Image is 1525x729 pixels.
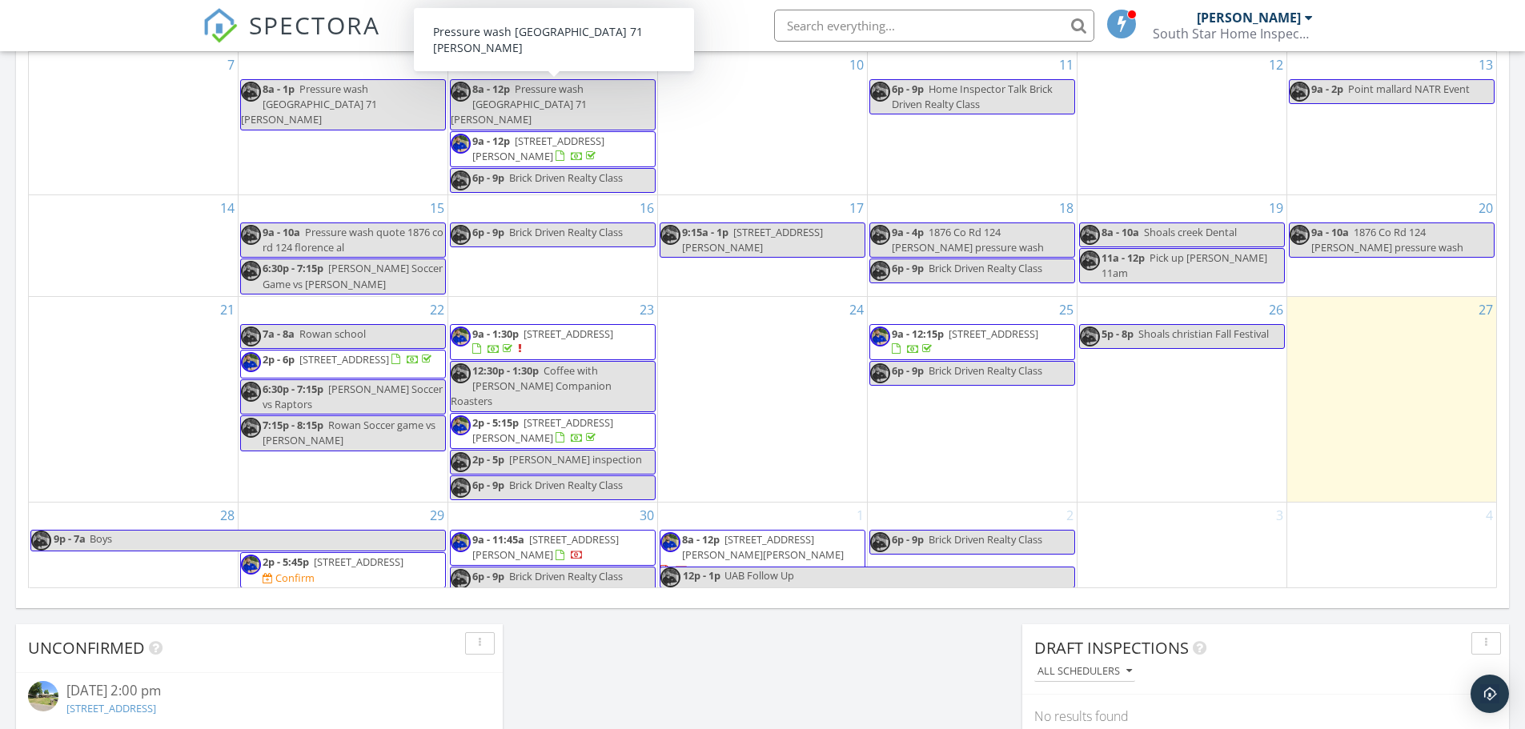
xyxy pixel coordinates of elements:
a: Go to September 30, 2025 [636,503,657,528]
a: 2p - 5:45p [STREET_ADDRESS] Confirm [240,552,446,588]
img: 20220601_122117.jpg [451,326,471,346]
span: [STREET_ADDRESS] [314,555,403,569]
img: 20220601_122117.jpg [1080,326,1100,346]
span: Brick Driven Realty Class [509,170,623,185]
span: 7:15p - 8:15p [263,418,323,432]
span: Pressure wash [GEOGRAPHIC_DATA] 71 [PERSON_NAME] [451,82,587,126]
span: 8a - 1p [263,82,295,96]
td: Go to September 27, 2025 [1286,296,1496,502]
img: 20220601_122117.jpg [451,363,471,383]
a: Go to September 20, 2025 [1475,195,1496,221]
a: Go to September 24, 2025 [846,297,867,322]
span: 9a - 10a [263,225,300,239]
span: [PERSON_NAME] Soccer Game vs [PERSON_NAME] [263,261,443,290]
span: 8a - 12p [472,82,510,96]
img: 20220601_122117.jpg [451,569,471,589]
span: Brick Driven Realty Class [929,532,1042,547]
span: Rowan Soccer game vs [PERSON_NAME] [263,418,435,447]
a: Go to September 9, 2025 [644,52,657,78]
div: [PERSON_NAME] [1197,10,1301,26]
span: 6p - 9p [892,363,924,378]
a: Go to September 22, 2025 [427,297,447,322]
span: Pressure wash quote 1876 co rd 124 florence al [263,225,443,254]
div: Open Intercom Messenger [1471,675,1509,713]
img: 20220601_122117.jpg [451,170,471,190]
a: Go to September 7, 2025 [224,52,238,78]
a: Go to September 29, 2025 [427,503,447,528]
span: 9:15a - 1p [682,225,728,239]
td: Go to September 21, 2025 [29,296,239,502]
span: [STREET_ADDRESS][PERSON_NAME] [472,415,613,445]
span: 8a - 12p [682,532,720,547]
img: streetview [28,681,58,711]
a: Go to September 21, 2025 [217,297,238,322]
a: 2p - 5:45p [STREET_ADDRESS] [263,555,403,569]
span: 2p - 5:45p [263,555,309,569]
span: UAB Follow Up [724,568,794,583]
td: Go to September 11, 2025 [867,52,1077,195]
span: Home Inspector Talk Brick Driven Realty Class [892,82,1053,111]
span: 2p - 5:15p [472,415,519,430]
img: 20220601_122117.jpg [1080,225,1100,245]
span: 12p - 1p [682,567,721,587]
span: Boys [90,531,112,546]
img: 20220601_122117.jpg [870,82,890,102]
a: 9a - 12:15p [STREET_ADDRESS] [869,324,1075,360]
span: [STREET_ADDRESS] [524,326,613,341]
img: 20220601_122117.jpg [241,382,261,402]
a: 2p - 6p [STREET_ADDRESS] [263,352,435,367]
img: 20220601_122117.jpg [1290,225,1310,245]
td: Go to September 30, 2025 [448,502,658,626]
td: Go to September 29, 2025 [239,502,448,626]
img: 20220601_122117.jpg [660,225,680,245]
div: [DATE] 2:00 pm [66,681,452,701]
span: 8a - 10a [1102,225,1139,239]
a: SPECTORA [203,22,380,55]
a: Go to September 26, 2025 [1266,297,1286,322]
span: 9p - 7a [53,531,86,551]
span: [STREET_ADDRESS][PERSON_NAME] [472,532,619,562]
a: Go to September 13, 2025 [1475,52,1496,78]
span: 12:30p - 1:30p [472,363,539,378]
span: 7a - 8a [263,326,295,341]
a: Go to September 18, 2025 [1056,195,1077,221]
span: 9a - 10a [1311,225,1349,239]
a: Go to September 8, 2025 [434,52,447,78]
td: Go to September 16, 2025 [448,194,658,296]
td: Go to September 20, 2025 [1286,194,1496,296]
img: 20220601_122117.jpg [451,478,471,498]
span: Coffee with [PERSON_NAME] Companion Roasters [451,363,612,408]
span: 1876 Co Rd 124 [PERSON_NAME] pressure wash [892,225,1044,254]
td: Go to October 1, 2025 [658,502,868,626]
a: Go to September 11, 2025 [1056,52,1077,78]
a: Go to October 1, 2025 [853,503,867,528]
img: 20220601_122117.jpg [451,452,471,472]
span: Brick Driven Realty Class [929,261,1042,275]
div: All schedulers [1037,666,1132,677]
td: Go to September 8, 2025 [239,52,448,195]
td: Go to October 4, 2025 [1286,502,1496,626]
td: Go to September 24, 2025 [658,296,868,502]
img: 20220601_122117.jpg [451,82,471,102]
td: Go to September 10, 2025 [658,52,868,195]
td: Go to September 23, 2025 [448,296,658,502]
img: 20220601_122117.jpg [870,363,890,383]
span: [STREET_ADDRESS][PERSON_NAME] [472,134,604,163]
a: 8a - 12p [STREET_ADDRESS][PERSON_NAME][PERSON_NAME] [660,530,865,582]
span: [PERSON_NAME] Soccer vs Raptors [263,382,443,411]
span: 6p - 9p [892,532,924,547]
img: 20220601_122117.jpg [31,531,51,551]
span: Unconfirmed [28,637,145,659]
td: Go to September 25, 2025 [867,296,1077,502]
a: Go to September 25, 2025 [1056,297,1077,322]
span: 6p - 9p [892,261,924,275]
td: Go to October 3, 2025 [1077,502,1286,626]
td: Go to September 28, 2025 [29,502,239,626]
a: Go to September 14, 2025 [217,195,238,221]
img: 20220601_122117.jpg [660,532,680,552]
a: Go to September 17, 2025 [846,195,867,221]
img: 20220601_122117.jpg [451,134,471,154]
span: 6p - 9p [472,478,504,492]
img: 20220601_122117.jpg [241,82,261,102]
td: Go to September 19, 2025 [1077,194,1286,296]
